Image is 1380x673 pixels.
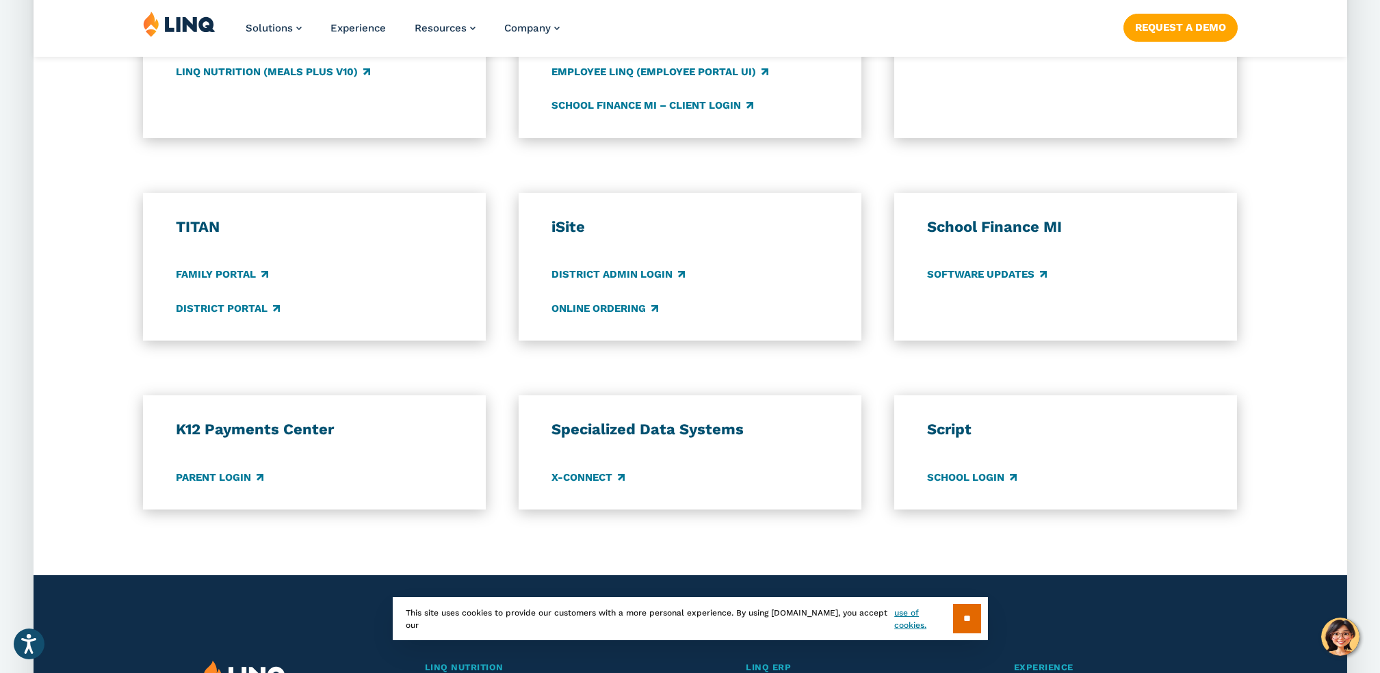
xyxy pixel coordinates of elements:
a: School Login [927,470,1017,485]
a: Software Updates [927,267,1047,282]
h3: K12 Payments Center [176,420,453,439]
div: This site uses cookies to provide our customers with a more personal experience. By using [DOMAIN... [393,597,988,640]
nav: Button Navigation [1123,11,1237,41]
a: Online Ordering [551,301,658,316]
a: Resources [415,22,476,34]
h3: TITAN [176,217,453,237]
a: Parent Login [176,470,263,485]
a: Family Portal [176,267,268,282]
a: District Admin Login [551,267,685,282]
nav: Primary Navigation [246,11,560,56]
span: LINQ ERP [746,662,791,672]
h3: Specialized Data Systems [551,420,829,439]
span: Company [504,22,551,34]
span: Solutions [246,22,293,34]
a: District Portal [176,301,280,316]
a: Experience [330,22,386,34]
a: Request a Demo [1123,14,1237,41]
a: School Finance MI – Client Login [551,98,753,113]
a: X-Connect [551,470,625,485]
h3: School Finance MI [927,217,1204,237]
span: Experience [1014,662,1073,672]
a: LINQ Nutrition (Meals Plus v10) [176,64,370,79]
h3: Script [927,420,1204,439]
span: Resources [415,22,467,34]
a: use of cookies. [894,607,952,631]
span: LINQ Nutrition [425,662,504,672]
a: Employee LINQ (Employee Portal UI) [551,64,768,79]
a: Solutions [246,22,302,34]
a: Company [504,22,560,34]
img: LINQ | K‑12 Software [143,11,216,37]
h3: iSite [551,217,829,237]
button: Hello, have a question? Let’s chat. [1321,618,1359,656]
